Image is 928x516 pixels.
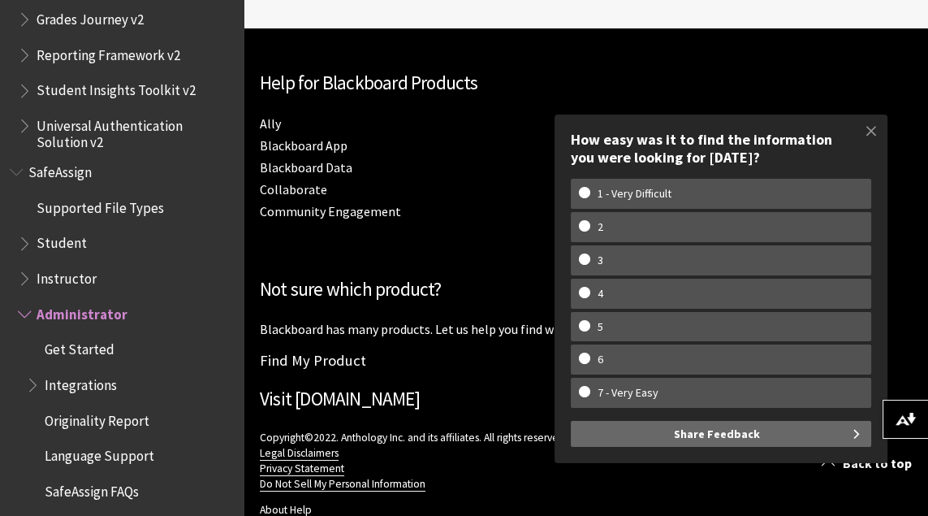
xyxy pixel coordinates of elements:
h2: Help for Blackboard Products [260,69,912,98]
span: Student [37,230,87,252]
w-span: 5 [579,320,622,334]
span: Universal Authentication Solution v2 [37,112,232,150]
a: Do Not Sell My Personal Information [260,477,425,492]
w-span: 4 [579,287,622,301]
a: Visit [DOMAIN_NAME] [260,387,420,410]
a: Community Engagement [260,203,401,220]
span: Reporting Framework v2 [37,41,180,63]
span: Share Feedback [674,421,760,447]
a: Collaborate [260,181,327,198]
a: Blackboard App [260,137,347,154]
span: Get Started [45,336,114,358]
a: Ally [260,115,281,132]
span: Integrations [45,371,117,393]
a: Blackboard Data [260,159,352,176]
span: Grades Journey v2 [37,6,144,28]
span: Student Insights Toolkit v2 [37,77,196,99]
w-span: 1 - Very Difficult [579,187,690,201]
a: Find My Product [260,351,366,370]
div: How easy was it to find the information you were looking for [DATE]? [571,131,871,166]
h2: Not sure which product? [260,275,912,304]
p: Blackboard has many products. Let us help you find what you need. [260,320,912,338]
span: Instructor [37,265,97,287]
span: Supported File Types [37,194,164,216]
a: Back to top [809,449,928,479]
p: Copyright©2022. Anthology Inc. and its affiliates. All rights reserved. [260,430,912,492]
w-span: 6 [579,353,622,366]
w-span: 2 [579,220,622,234]
span: SafeAssign [28,158,92,180]
a: Privacy Statement [260,462,344,476]
span: Administrator [37,301,127,323]
w-span: 3 [579,254,622,267]
w-span: 7 - Very Easy [579,386,677,400]
span: SafeAssign FAQs [45,478,139,500]
button: Share Feedback [571,421,871,447]
span: Originality Report [45,407,149,429]
span: Language Support [45,443,154,465]
a: Legal Disclaimers [260,446,339,461]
